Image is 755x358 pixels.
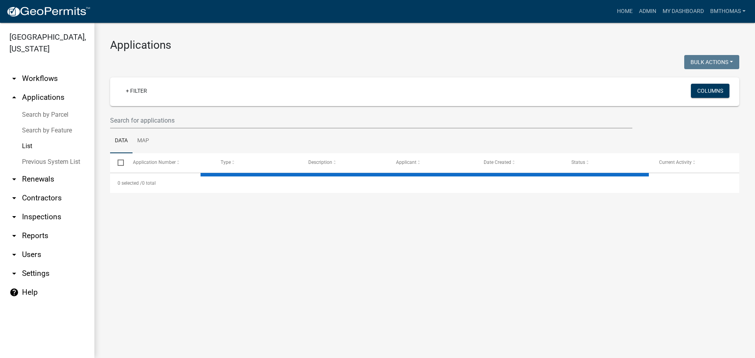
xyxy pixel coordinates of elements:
[133,160,176,165] span: Application Number
[110,153,125,172] datatable-header-cell: Select
[652,153,739,172] datatable-header-cell: Current Activity
[9,74,19,83] i: arrow_drop_down
[133,129,154,154] a: Map
[110,129,133,154] a: Data
[9,288,19,297] i: help
[301,153,389,172] datatable-header-cell: Description
[9,93,19,102] i: arrow_drop_up
[9,193,19,203] i: arrow_drop_down
[213,153,300,172] datatable-header-cell: Type
[9,212,19,222] i: arrow_drop_down
[476,153,564,172] datatable-header-cell: Date Created
[564,153,652,172] datatable-header-cell: Status
[9,250,19,259] i: arrow_drop_down
[308,160,332,165] span: Description
[659,4,707,19] a: My Dashboard
[707,4,749,19] a: bmthomas
[389,153,476,172] datatable-header-cell: Applicant
[110,173,739,193] div: 0 total
[691,84,729,98] button: Columns
[110,39,739,52] h3: Applications
[120,84,153,98] a: + Filter
[614,4,636,19] a: Home
[484,160,511,165] span: Date Created
[118,180,142,186] span: 0 selected /
[221,160,231,165] span: Type
[684,55,739,69] button: Bulk Actions
[125,153,213,172] datatable-header-cell: Application Number
[9,231,19,241] i: arrow_drop_down
[659,160,692,165] span: Current Activity
[110,112,632,129] input: Search for applications
[9,174,19,184] i: arrow_drop_down
[9,269,19,278] i: arrow_drop_down
[571,160,585,165] span: Status
[636,4,659,19] a: Admin
[396,160,416,165] span: Applicant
